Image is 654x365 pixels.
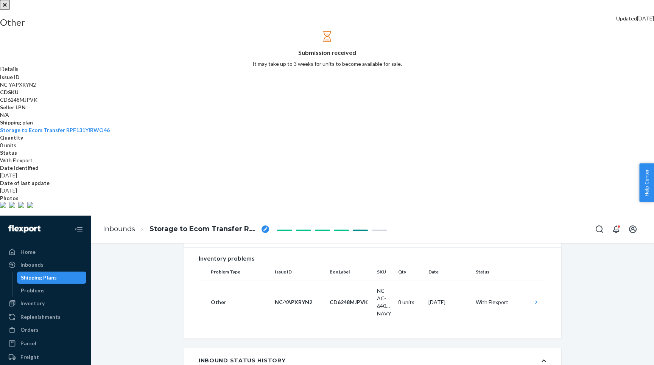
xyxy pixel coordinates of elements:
[9,202,15,208] img: 8cf909e4-9784-4d62-9b59-101b8d848d27.jpg
[27,202,33,208] img: 0e99c6e1-d4e5-4ee4-a7dc-253ae02d3250.png
[298,48,356,57] p: Submission received
[18,202,24,208] img: 4344df35-f3c9-4ab5-82a5-bb285d0fa447.jpg
[616,15,654,22] p: Updated [DATE]
[252,60,402,68] p: It may take up to 3 weeks for units to become available for sale.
